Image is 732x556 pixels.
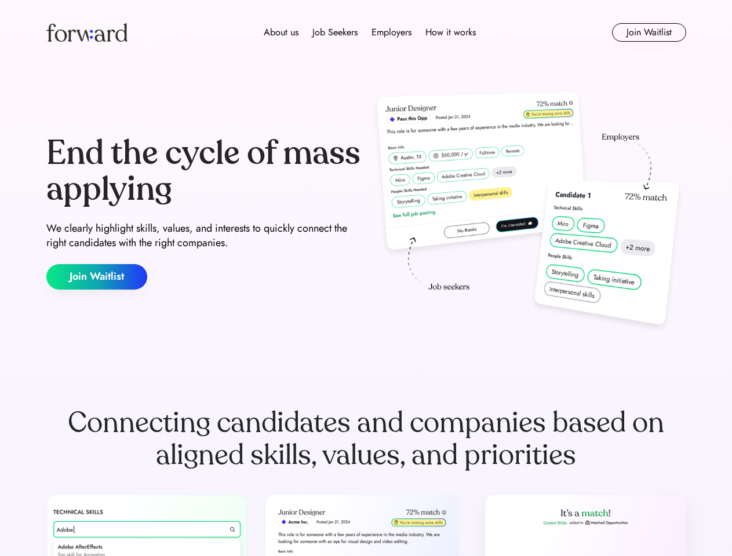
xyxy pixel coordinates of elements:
img: hero-image.png [371,88,686,337]
div: End the cycle of mass applying [46,136,362,207]
button: Join Waitlist [612,23,686,42]
div: We clearly highlight skills, values, and interests to quickly connect the right candidates with t... [46,221,362,250]
button: Join Waitlist [46,264,147,290]
img: Forward logo [46,23,128,42]
div: Connecting candidates and companies based on aligned skills, values, and priorities [46,407,686,471]
div: How it works [425,25,476,39]
div: Employers [372,25,411,39]
div: Job Seekers [312,25,358,39]
div: About us [264,25,298,39]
